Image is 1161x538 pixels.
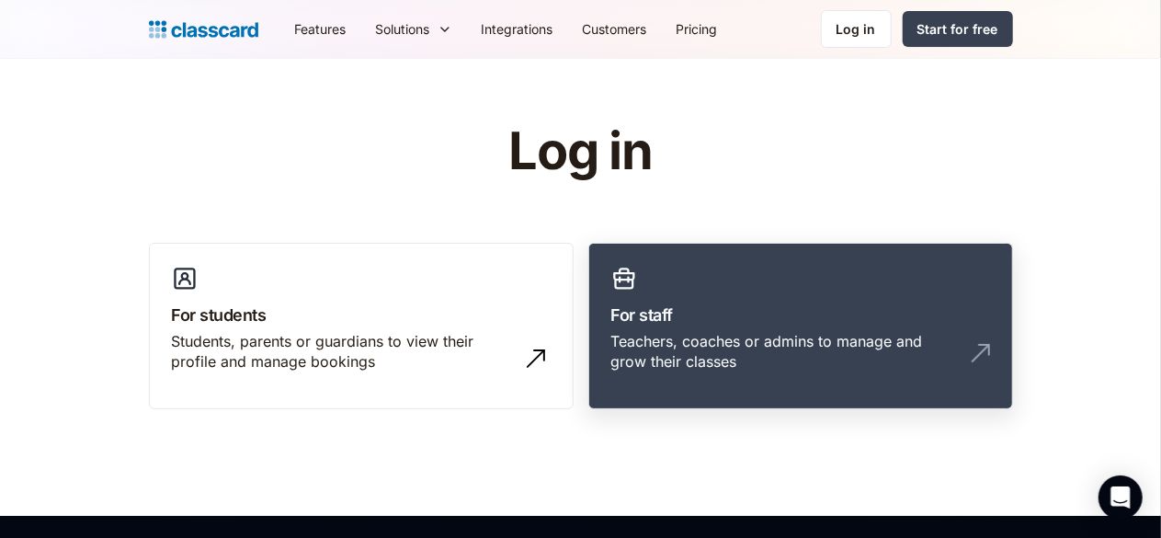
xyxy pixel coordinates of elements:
[361,8,467,50] div: Solutions
[837,19,876,39] div: Log in
[1098,475,1143,520] div: Open Intercom Messenger
[821,10,892,48] a: Log in
[172,303,551,327] h3: For students
[568,8,662,50] a: Customers
[149,243,574,410] a: For studentsStudents, parents or guardians to view their profile and manage bookings
[376,19,430,39] div: Solutions
[903,11,1013,47] a: Start for free
[280,8,361,50] a: Features
[611,303,990,327] h3: For staff
[588,243,1013,410] a: For staffTeachers, coaches or admins to manage and grow their classes
[149,17,258,42] a: Logo
[611,331,953,372] div: Teachers, coaches or admins to manage and grow their classes
[172,331,514,372] div: Students, parents or guardians to view their profile and manage bookings
[467,8,568,50] a: Integrations
[662,8,733,50] a: Pricing
[917,19,998,39] div: Start for free
[289,123,872,180] h1: Log in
